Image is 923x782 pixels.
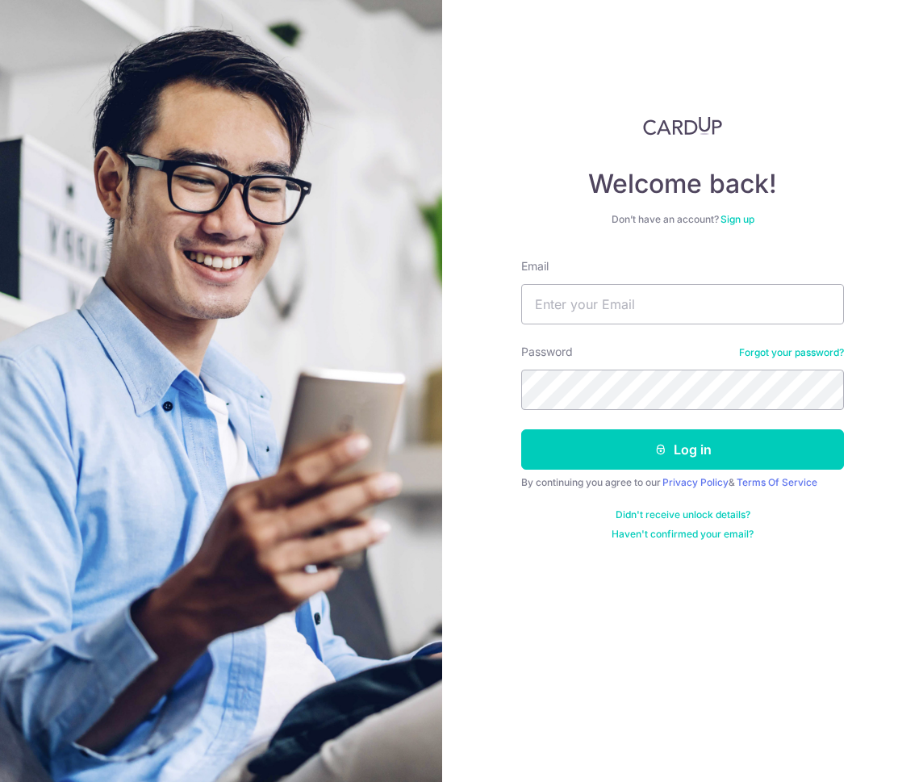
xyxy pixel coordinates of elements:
div: Don’t have an account? [521,213,844,226]
h4: Welcome back! [521,168,844,200]
a: Didn't receive unlock details? [616,508,750,521]
a: Terms Of Service [737,476,817,488]
img: CardUp Logo [643,116,722,136]
div: By continuing you agree to our & [521,476,844,489]
a: Sign up [720,213,754,225]
a: Haven't confirmed your email? [612,528,754,541]
a: Privacy Policy [662,476,729,488]
button: Log in [521,429,844,470]
a: Forgot your password? [739,346,844,359]
label: Email [521,258,549,274]
input: Enter your Email [521,284,844,324]
label: Password [521,344,573,360]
